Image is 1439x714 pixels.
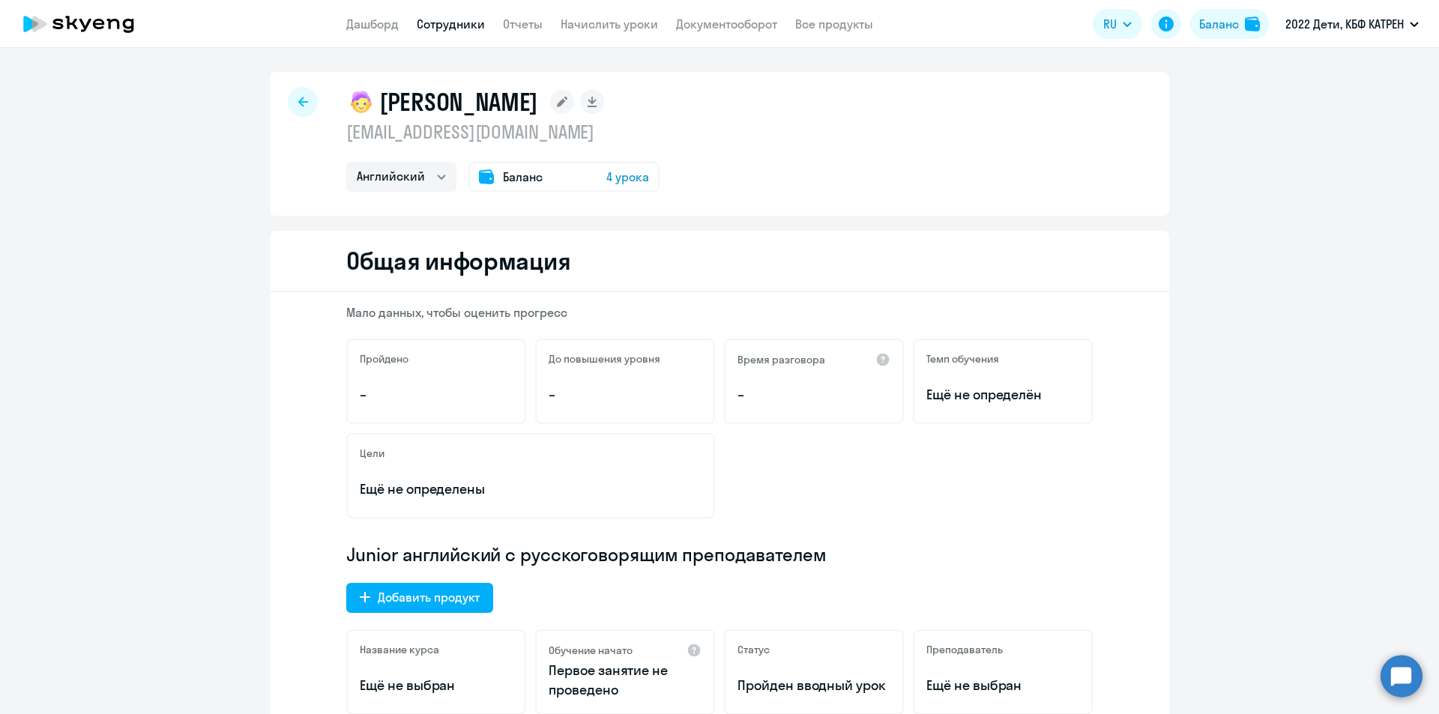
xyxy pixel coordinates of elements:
[549,352,660,366] h5: До повышения уровня
[926,385,1079,405] span: Ещё не определён
[360,385,513,405] p: –
[737,643,770,656] h5: Статус
[346,304,1093,321] p: Мало данных, чтобы оценить прогресс
[737,385,890,405] p: –
[676,16,777,31] a: Документооборот
[503,168,543,186] span: Баланс
[346,16,399,31] a: Дашборд
[737,353,825,366] h5: Время разговора
[549,644,633,657] h5: Обучение начато
[346,120,660,144] p: [EMAIL_ADDRESS][DOMAIN_NAME]
[1199,15,1239,33] div: Баланс
[926,643,1003,656] h5: Преподаватель
[926,676,1079,695] p: Ещё не выбран
[1190,9,1269,39] button: Балансbalance
[379,87,538,117] h1: [PERSON_NAME]
[737,676,890,695] p: Пройден вводный урок
[360,479,702,499] p: Ещё не определены
[1103,15,1117,33] span: RU
[503,16,543,31] a: Отчеты
[346,542,827,566] span: Junior английский с русскоговорящим преподавателем
[606,168,649,186] span: 4 урока
[926,352,999,366] h5: Темп обучения
[549,661,702,700] p: Первое занятие не проведено
[1285,15,1404,33] p: 2022 Дети, КБФ КАТРЕН
[795,16,873,31] a: Все продукты
[561,16,658,31] a: Начислить уроки
[417,16,485,31] a: Сотрудники
[1278,6,1426,42] button: 2022 Дети, КБФ КАТРЕН
[378,588,480,606] div: Добавить продукт
[346,87,376,117] img: child
[360,352,408,366] h5: Пройдено
[346,246,570,276] h2: Общая информация
[346,583,493,613] button: Добавить продукт
[360,676,513,695] p: Ещё не выбран
[360,447,384,460] h5: Цели
[1245,16,1260,31] img: balance
[549,385,702,405] p: –
[360,643,439,656] h5: Название курса
[1093,9,1142,39] button: RU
